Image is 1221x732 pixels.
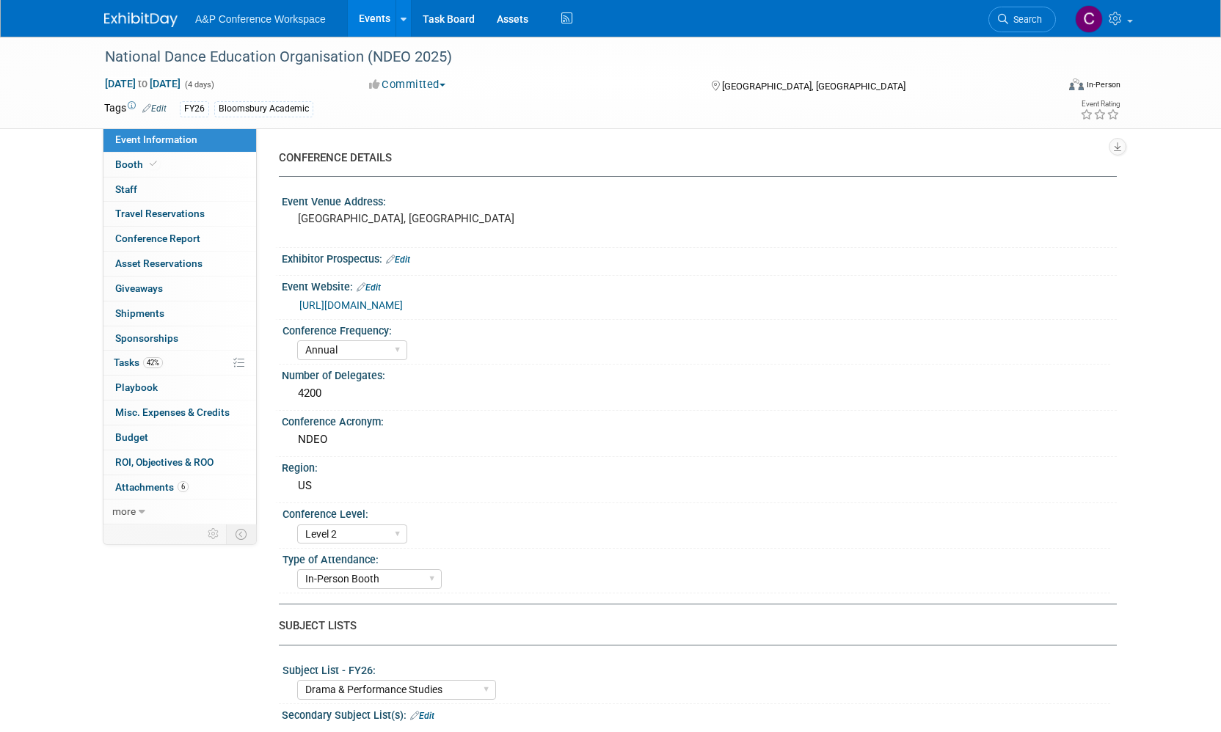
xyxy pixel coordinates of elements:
a: Tasks42% [103,351,256,375]
div: US [293,475,1106,497]
div: Conference Level: [283,503,1110,521]
a: Budget [103,425,256,450]
td: Tags [104,100,167,117]
div: Region: [282,457,1117,475]
span: Asset Reservations [115,257,203,269]
div: Type of Attendance: [283,549,1110,567]
div: FY26 [180,101,209,117]
span: (4 days) [183,80,214,89]
span: Misc. Expenses & Credits [115,406,230,418]
span: 42% [143,357,163,368]
span: Tasks [114,356,163,368]
span: to [136,78,150,89]
a: Sponsorships [103,326,256,351]
a: Giveaways [103,277,256,301]
img: Christine Ritchlin [1075,5,1103,33]
a: Shipments [103,301,256,326]
a: ROI, Objectives & ROO [103,450,256,475]
a: Attachments6 [103,475,256,499]
span: Sponsorships [115,332,178,344]
span: Giveaways [115,282,163,294]
div: Event Venue Address: [282,191,1117,209]
span: Conference Report [115,233,200,244]
span: more [112,505,136,517]
a: Booth [103,153,256,177]
a: Edit [410,711,434,721]
div: 4200 [293,382,1106,405]
img: ExhibitDay [104,12,178,27]
a: Edit [142,103,167,114]
a: Asset Reservations [103,252,256,276]
i: Booth reservation complete [150,160,157,168]
div: Subject List - FY26: [283,659,1110,678]
div: Bloomsbury Academic [214,101,313,117]
pre: [GEOGRAPHIC_DATA], [GEOGRAPHIC_DATA] [298,212,613,225]
span: Budget [115,431,148,443]
div: In-Person [1086,79,1120,90]
button: Committed [364,77,451,92]
span: Search [1008,14,1042,25]
a: more [103,499,256,524]
span: Booth [115,158,160,170]
a: Travel Reservations [103,202,256,226]
img: Format-Inperson.png [1069,78,1084,90]
div: Secondary Subject List(s): [282,704,1117,723]
td: Toggle Event Tabs [227,524,257,543]
a: Search [988,7,1056,32]
div: Event Website: [282,276,1117,295]
span: Shipments [115,307,164,319]
div: Exhibitor Prospectus: [282,248,1117,267]
span: Attachments [115,481,189,493]
a: Playbook [103,376,256,400]
span: 6 [178,481,189,492]
a: [URL][DOMAIN_NAME] [299,299,403,311]
td: Personalize Event Tab Strip [201,524,227,543]
span: ROI, Objectives & ROO [115,456,214,468]
a: Conference Report [103,227,256,251]
span: Staff [115,183,137,195]
span: [GEOGRAPHIC_DATA], [GEOGRAPHIC_DATA] [722,81,905,92]
div: CONFERENCE DETAILS [279,150,1106,166]
a: Misc. Expenses & Credits [103,400,256,425]
div: NDEO [293,428,1106,451]
a: Edit [386,255,410,265]
a: Edit [357,282,381,293]
div: Number of Delegates: [282,365,1117,383]
div: National Dance Education Organisation (NDEO 2025) [100,44,1034,70]
a: Event Information [103,128,256,152]
span: [DATE] [DATE] [104,77,181,90]
div: SUBJECT LISTS [279,618,1106,634]
span: Event Information [115,133,197,145]
span: A&P Conference Workspace [195,13,326,25]
div: Event Rating [1080,100,1120,108]
div: Conference Acronym: [282,411,1117,429]
span: Playbook [115,381,158,393]
span: Travel Reservations [115,208,205,219]
a: Staff [103,177,256,202]
div: Conference Frequency: [283,320,1110,338]
div: Event Format [969,76,1120,98]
